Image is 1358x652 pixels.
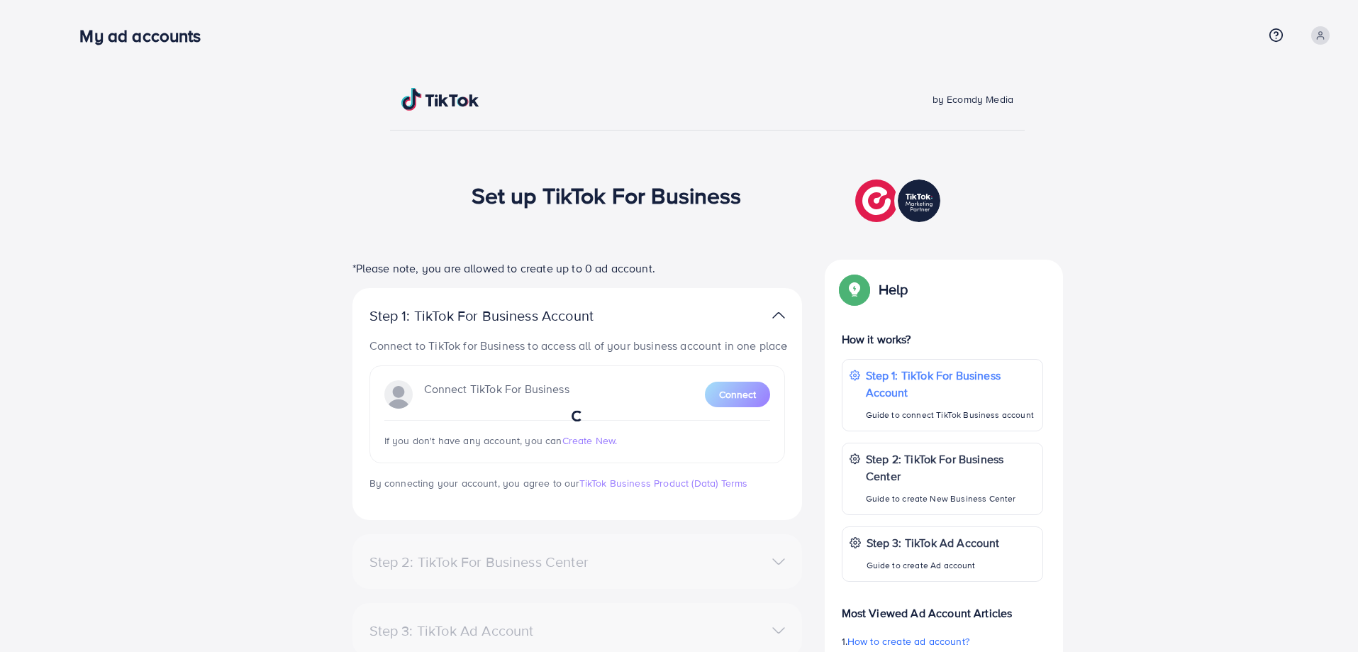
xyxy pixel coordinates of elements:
img: Popup guide [842,277,867,302]
p: Help [879,281,908,298]
span: How to create ad account? [847,634,969,648]
img: TikTok partner [855,176,944,226]
p: Guide to create New Business Center [866,490,1035,507]
img: TikTok [401,88,479,111]
h3: My ad accounts [79,26,212,46]
h1: Set up TikTok For Business [472,182,742,209]
p: Step 2: TikTok For Business Center [866,451,1035,485]
p: How it works? [842,331,1043,348]
p: Guide to connect TikTok Business account [866,407,1035,424]
p: Step 3: TikTok Ad Account [867,534,1000,551]
p: Step 1: TikTok For Business Account [866,367,1035,401]
span: by Ecomdy Media [933,92,1013,106]
p: *Please note, you are allowed to create up to 0 ad account. [352,260,802,277]
p: 1. [842,633,1043,650]
p: Guide to create Ad account [867,557,1000,574]
p: Step 1: TikTok For Business Account [369,307,639,324]
img: TikTok partner [772,305,785,326]
p: Most Viewed Ad Account Articles [842,593,1043,621]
